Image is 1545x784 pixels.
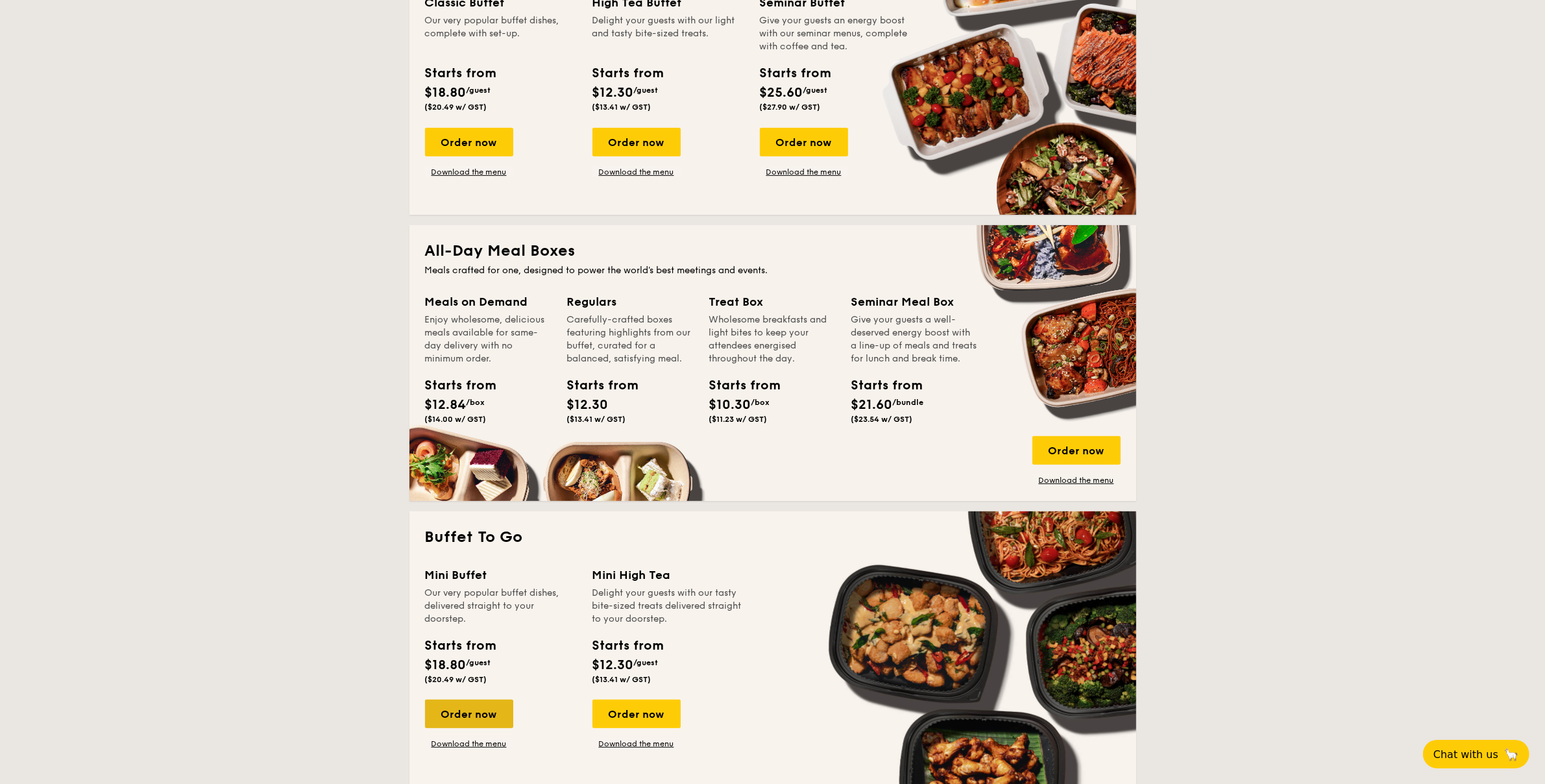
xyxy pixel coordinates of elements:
[425,313,552,365] div: Enjoy wholesome, delicious meals available for same-day delivery with no minimum order.
[592,85,634,101] span: $12.30
[592,128,681,156] div: Order now
[1423,740,1529,768] button: Chat with us🦙
[425,527,1121,548] h2: Buffet To Go
[851,313,978,365] div: Give your guests a well-deserved energy boost with a line-up of meals and treats for lunch and br...
[425,739,513,749] a: Download the menu
[592,657,634,673] span: $12.30
[1032,436,1121,465] div: Order now
[851,397,893,413] span: $21.60
[709,293,836,311] div: Treat Box
[760,64,831,83] div: Starts from
[634,86,659,95] span: /guest
[709,397,751,413] span: $10.30
[567,397,609,413] span: $12.30
[425,566,577,584] div: Mini Buffet
[425,264,1121,277] div: Meals crafted for one, designed to power the world's best meetings and events.
[760,85,803,101] span: $25.60
[592,675,651,684] span: ($13.41 w/ GST)
[803,86,828,95] span: /guest
[467,398,485,407] span: /box
[592,587,744,626] div: Delight your guests with our tasty bite-sized treats delivered straight to your doorstep.
[425,415,487,424] span: ($14.00 w/ GST)
[1032,475,1121,485] a: Download the menu
[592,739,681,749] a: Download the menu
[851,415,913,424] span: ($23.54 w/ GST)
[634,658,659,667] span: /guest
[425,675,487,684] span: ($20.49 w/ GST)
[592,636,663,655] div: Starts from
[1503,747,1519,762] span: 🦙
[567,293,694,311] div: Regulars
[592,700,681,728] div: Order now
[567,313,694,365] div: Carefully-crafted boxes featuring highlights from our buffet, curated for a balanced, satisfying ...
[425,128,513,156] div: Order now
[425,700,513,728] div: Order now
[760,103,821,112] span: ($27.90 w/ GST)
[425,85,467,101] span: $18.80
[467,658,491,667] span: /guest
[592,103,651,112] span: ($13.41 w/ GST)
[567,376,626,395] div: Starts from
[851,293,978,311] div: Seminar Meal Box
[425,14,577,53] div: Our very popular buffet dishes, complete with set-up.
[425,636,496,655] div: Starts from
[760,128,848,156] div: Order now
[425,397,467,413] span: $12.84
[592,14,744,53] div: Delight your guests with our light and tasty bite-sized treats.
[760,14,912,53] div: Give your guests an energy boost with our seminar menus, complete with coffee and tea.
[592,566,744,584] div: Mini High Tea
[425,293,552,311] div: Meals on Demand
[425,103,487,112] span: ($20.49 w/ GST)
[425,241,1121,262] h2: All-Day Meal Boxes
[467,86,491,95] span: /guest
[425,64,496,83] div: Starts from
[425,376,483,395] div: Starts from
[751,398,770,407] span: /box
[709,376,768,395] div: Starts from
[425,587,577,626] div: Our very popular buffet dishes, delivered straight to your doorstep.
[851,376,910,395] div: Starts from
[709,313,836,365] div: Wholesome breakfasts and light bites to keep your attendees energised throughout the day.
[709,415,768,424] span: ($11.23 w/ GST)
[592,64,663,83] div: Starts from
[425,657,467,673] span: $18.80
[425,167,513,177] a: Download the menu
[567,415,626,424] span: ($13.41 w/ GST)
[760,167,848,177] a: Download the menu
[1433,748,1498,761] span: Chat with us
[893,398,924,407] span: /bundle
[592,167,681,177] a: Download the menu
